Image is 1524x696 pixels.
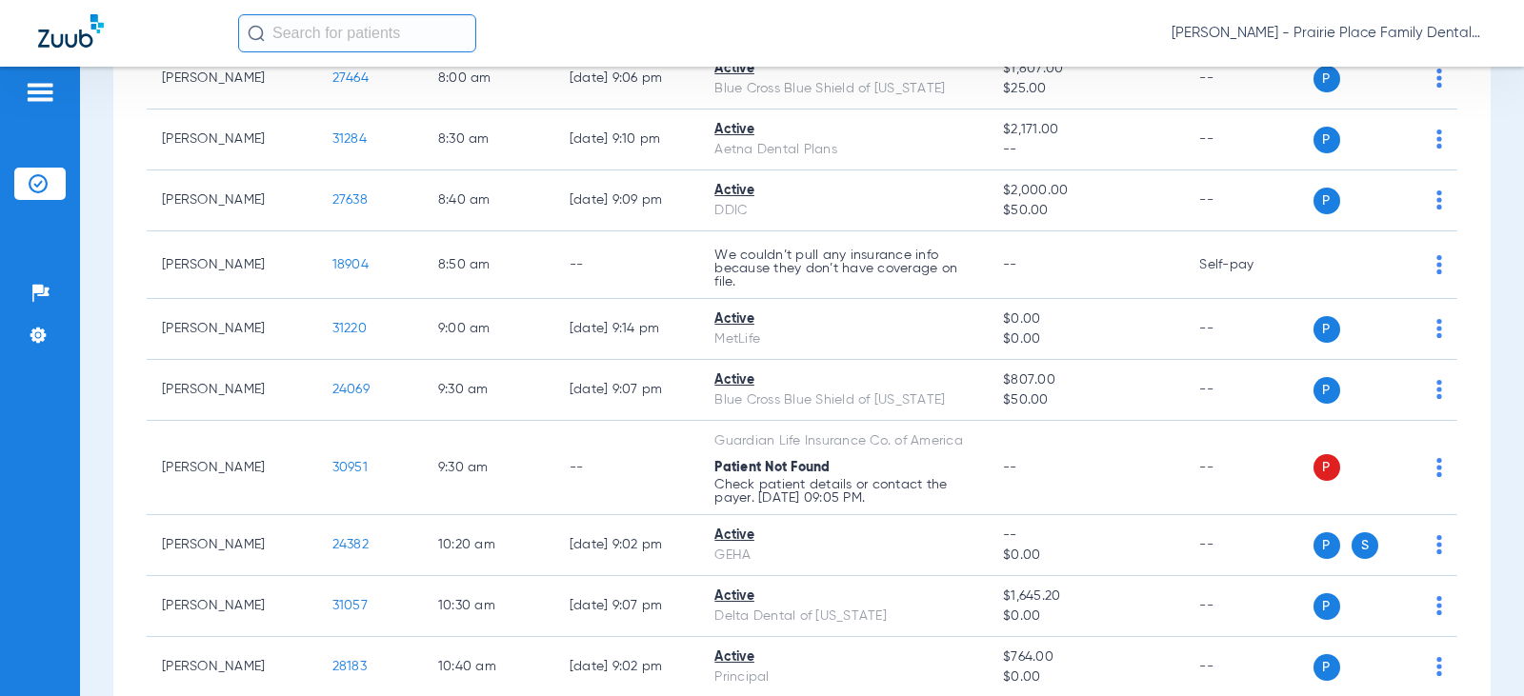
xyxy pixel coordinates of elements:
img: Search Icon [248,25,265,42]
span: $2,000.00 [1003,181,1169,201]
td: -- [1184,109,1313,170]
span: S [1352,532,1378,559]
span: 28183 [332,660,367,673]
span: -- [1003,461,1017,474]
input: Search for patients [238,14,476,52]
span: P [1313,377,1340,404]
span: $0.00 [1003,309,1169,329]
div: Guardian Life Insurance Co. of America [714,431,973,451]
span: [PERSON_NAME] - Prairie Place Family Dental [1172,24,1486,43]
td: [DATE] 9:07 PM [554,360,700,421]
span: 24069 [332,383,370,396]
div: Active [714,370,973,390]
span: P [1313,593,1340,620]
td: 9:30 AM [423,360,554,421]
td: 8:30 AM [423,109,554,170]
td: [PERSON_NAME] [147,170,317,231]
div: Delta Dental of [US_STATE] [714,607,973,626]
span: -- [1003,258,1017,271]
span: 30951 [332,461,368,474]
span: P [1313,532,1340,559]
span: P [1313,66,1340,92]
td: [PERSON_NAME] [147,299,317,360]
td: 10:20 AM [423,515,554,576]
td: [PERSON_NAME] [147,515,317,576]
div: DDIC [714,201,973,221]
td: -- [1184,49,1313,109]
div: Blue Cross Blue Shield of [US_STATE] [714,390,973,410]
img: group-dot-blue.svg [1436,458,1442,477]
p: Check patient details or contact the payer. [DATE] 09:05 PM. [714,478,973,505]
div: Active [714,309,973,329]
span: $764.00 [1003,647,1169,667]
span: 31057 [332,599,368,612]
td: -- [1184,576,1313,637]
div: Active [714,59,973,79]
span: $0.00 [1003,546,1169,566]
img: hamburger-icon [25,81,55,104]
img: group-dot-blue.svg [1436,535,1442,554]
td: [DATE] 9:07 PM [554,576,700,637]
div: Active [714,181,973,201]
img: group-dot-blue.svg [1436,190,1442,209]
span: 27464 [332,71,369,85]
span: $1,807.00 [1003,59,1169,79]
span: $1,645.20 [1003,587,1169,607]
img: group-dot-blue.svg [1436,596,1442,615]
span: $50.00 [1003,390,1169,410]
span: $807.00 [1003,370,1169,390]
p: We couldn’t pull any insurance info because they don’t have coverage on file. [714,249,973,288]
span: P [1313,654,1340,681]
td: [PERSON_NAME] [147,231,317,299]
span: 18904 [332,258,369,271]
span: 31284 [332,132,367,146]
td: [PERSON_NAME] [147,421,317,515]
img: group-dot-blue.svg [1436,657,1442,676]
td: -- [1184,299,1313,360]
span: $2,171.00 [1003,120,1169,140]
td: [DATE] 9:10 PM [554,109,700,170]
td: 9:00 AM [423,299,554,360]
span: P [1313,127,1340,153]
span: $0.00 [1003,667,1169,687]
td: [PERSON_NAME] [147,576,317,637]
img: group-dot-blue.svg [1436,69,1442,88]
span: $0.00 [1003,607,1169,626]
div: Active [714,526,973,546]
td: [DATE] 9:09 PM [554,170,700,231]
img: group-dot-blue.svg [1436,129,1442,149]
div: Active [714,587,973,607]
td: [DATE] 9:06 PM [554,49,700,109]
td: 8:00 AM [423,49,554,109]
span: -- [1003,140,1169,160]
td: -- [1184,170,1313,231]
img: Zuub Logo [38,14,104,48]
td: -- [1184,360,1313,421]
div: Active [714,120,973,140]
td: Self-pay [1184,231,1313,299]
td: -- [554,231,700,299]
img: group-dot-blue.svg [1436,255,1442,274]
td: 8:40 AM [423,170,554,231]
span: 31220 [332,322,367,335]
td: -- [1184,421,1313,515]
span: 27638 [332,193,368,207]
span: Patient Not Found [714,461,830,474]
td: [DATE] 9:02 PM [554,515,700,576]
span: 24382 [332,538,369,551]
td: [PERSON_NAME] [147,49,317,109]
div: Principal [714,667,973,687]
span: P [1313,188,1340,214]
td: [DATE] 9:14 PM [554,299,700,360]
div: GEHA [714,546,973,566]
td: [PERSON_NAME] [147,360,317,421]
img: group-dot-blue.svg [1436,319,1442,338]
td: 9:30 AM [423,421,554,515]
td: [PERSON_NAME] [147,109,317,170]
span: P [1313,316,1340,343]
span: -- [1003,526,1169,546]
td: -- [1184,515,1313,576]
img: group-dot-blue.svg [1436,380,1442,399]
td: -- [554,421,700,515]
div: Blue Cross Blue Shield of [US_STATE] [714,79,973,99]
